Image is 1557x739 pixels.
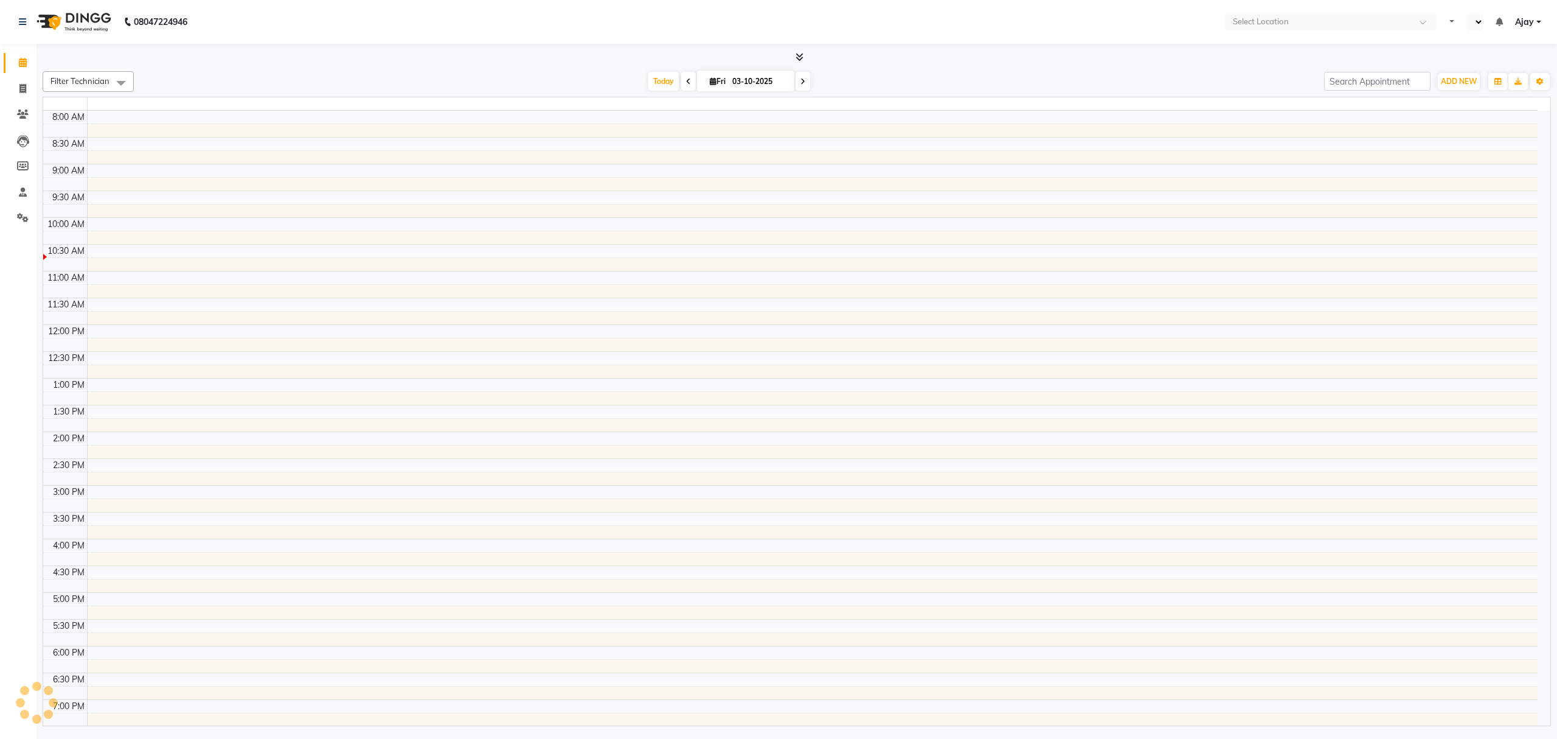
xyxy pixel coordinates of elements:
div: 7:00 PM [50,700,87,713]
span: Filter Technician [50,76,109,86]
button: ADD NEW [1438,73,1480,90]
div: 9:30 AM [50,191,87,204]
div: 5:30 PM [50,620,87,632]
span: Today [648,72,679,91]
div: 9:00 AM [50,164,87,177]
div: 1:30 PM [50,405,87,418]
div: 2:30 PM [50,459,87,472]
div: 11:30 AM [45,298,87,311]
img: logo [31,5,114,39]
div: 3:30 PM [50,513,87,525]
div: 2:00 PM [50,432,87,445]
div: 10:30 AM [45,245,87,257]
div: 1:00 PM [50,379,87,391]
div: 4:00 PM [50,539,87,552]
div: 3:00 PM [50,486,87,499]
div: 8:00 AM [50,111,87,124]
div: 12:00 PM [46,325,87,338]
div: 12:30 PM [46,352,87,365]
div: 8:30 AM [50,138,87,150]
input: Search Appointment [1324,72,1430,91]
div: 6:30 PM [50,673,87,686]
span: ADD NEW [1441,77,1477,86]
div: 5:00 PM [50,593,87,606]
div: Select Location [1233,16,1289,28]
span: Ajay [1515,16,1534,29]
div: 6:00 PM [50,646,87,659]
input: 2025-10-03 [729,72,789,91]
b: 08047224946 [134,5,187,39]
div: 11:00 AM [45,271,87,284]
span: Fri [707,77,729,86]
div: 10:00 AM [45,218,87,231]
div: 4:30 PM [50,566,87,579]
